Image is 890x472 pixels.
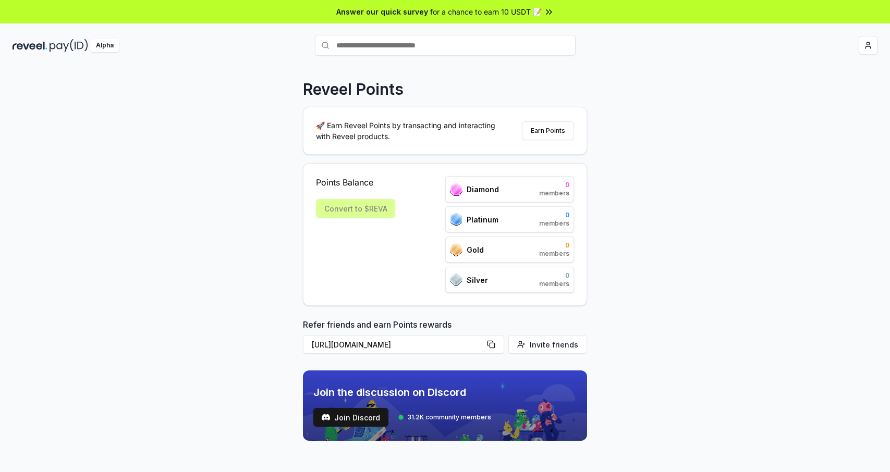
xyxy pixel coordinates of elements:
[450,183,462,196] img: ranks_icon
[303,318,587,358] div: Refer friends and earn Points rewards
[539,271,569,280] span: 0
[313,385,491,400] span: Join the discussion on Discord
[407,413,491,421] span: 31.2K community members
[539,211,569,219] span: 0
[467,184,499,195] span: Diamond
[539,189,569,197] span: members
[522,121,574,140] button: Earn Points
[13,39,47,52] img: reveel_dark
[50,39,88,52] img: pay_id
[303,80,404,98] p: Reveel Points
[313,408,388,427] button: Join Discord
[539,219,569,228] span: members
[90,39,119,52] div: Alpha
[539,241,569,250] span: 0
[303,335,504,354] button: [URL][DOMAIN_NAME]
[450,273,462,287] img: ranks_icon
[334,412,380,423] span: Join Discord
[336,6,428,17] span: Answer our quick survey
[450,243,462,256] img: ranks_icon
[430,6,542,17] span: for a chance to earn 10 USDT 📝
[316,176,395,189] span: Points Balance
[539,280,569,288] span: members
[316,120,504,142] p: 🚀 Earn Reveel Points by transacting and interacting with Reveel products.
[467,275,488,285] span: Silver
[530,339,578,350] span: Invite friends
[450,213,462,226] img: ranks_icon
[303,370,587,441] img: discord_banner
[467,214,498,225] span: Platinum
[539,250,569,258] span: members
[467,244,484,255] span: Gold
[313,408,388,427] a: testJoin Discord
[322,413,330,421] img: test
[539,181,569,189] span: 0
[508,335,587,354] button: Invite friends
